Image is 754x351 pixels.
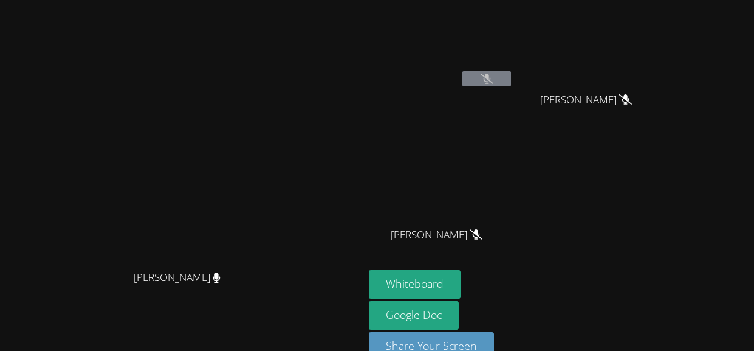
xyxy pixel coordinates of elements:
button: Whiteboard [369,270,461,299]
a: Google Doc [369,301,459,330]
span: [PERSON_NAME] [134,269,221,287]
span: [PERSON_NAME] [391,226,482,244]
span: [PERSON_NAME] [540,91,632,109]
